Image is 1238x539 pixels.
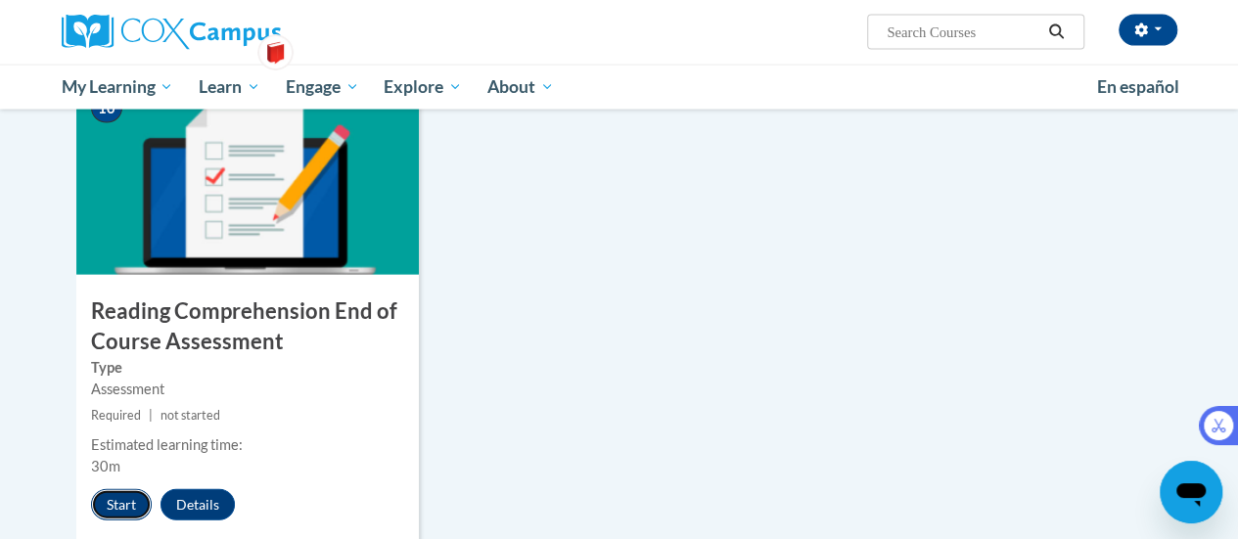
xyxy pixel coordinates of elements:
span: Learn [199,75,260,99]
a: My Learning [49,65,187,110]
span: My Learning [61,75,173,99]
button: Search [1041,21,1071,44]
span: 30m [91,458,120,474]
h3: Reading Comprehension End of Course Assessment [76,296,419,357]
img: Cox Campus [62,15,281,50]
a: Explore [371,65,475,110]
iframe: Button to launch messaging window [1160,461,1222,523]
span: About [487,75,554,99]
span: Engage [286,75,359,99]
span: Explore [384,75,462,99]
button: Account Settings [1119,15,1177,46]
a: Engage [273,65,372,110]
span: Required [91,408,141,423]
div: Estimated learning time: [91,434,404,456]
a: En español [1084,67,1192,108]
span: | [149,408,153,423]
button: Details [160,489,235,520]
div: Assessment [91,379,404,400]
div: Main menu [47,65,1192,110]
a: Cox Campus [62,15,414,50]
span: not started [160,408,220,423]
label: Type [91,357,404,379]
a: Learn [186,65,273,110]
button: Start [91,489,152,520]
input: Search Courses [885,21,1041,44]
a: About [475,65,567,110]
img: Course Image [76,79,419,275]
span: En español [1097,76,1179,97]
